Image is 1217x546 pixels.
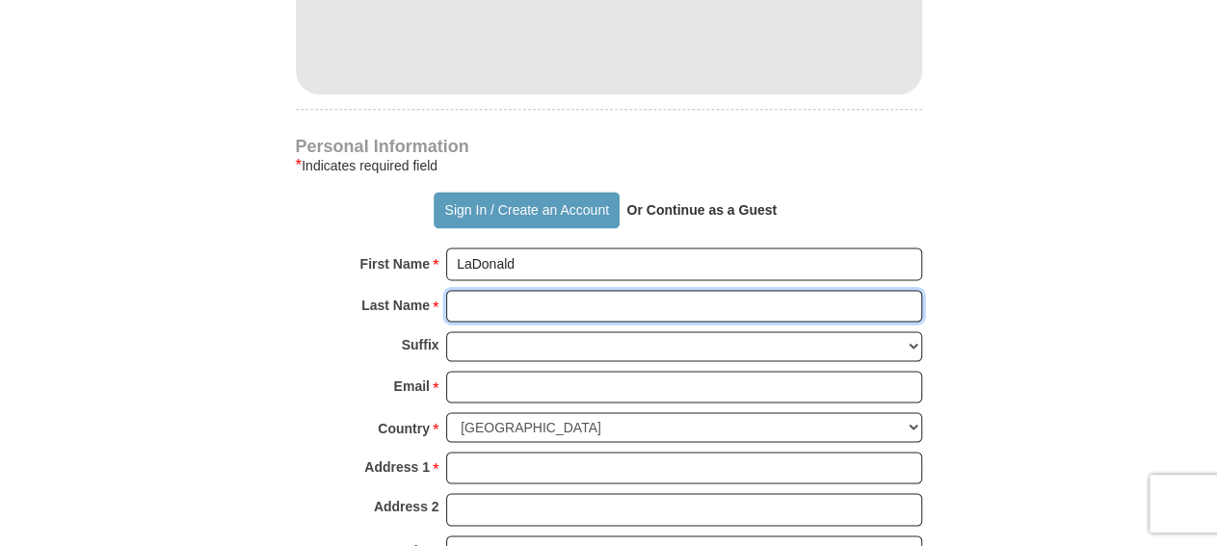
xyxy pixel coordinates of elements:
[361,292,430,319] strong: Last Name
[360,250,430,277] strong: First Name
[378,415,430,442] strong: Country
[402,331,439,358] strong: Suffix
[296,154,922,177] div: Indicates required field
[434,192,620,228] button: Sign In / Create an Account
[374,493,439,520] strong: Address 2
[394,373,430,400] strong: Email
[296,139,922,154] h4: Personal Information
[626,202,777,218] strong: Or Continue as a Guest
[364,454,430,481] strong: Address 1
